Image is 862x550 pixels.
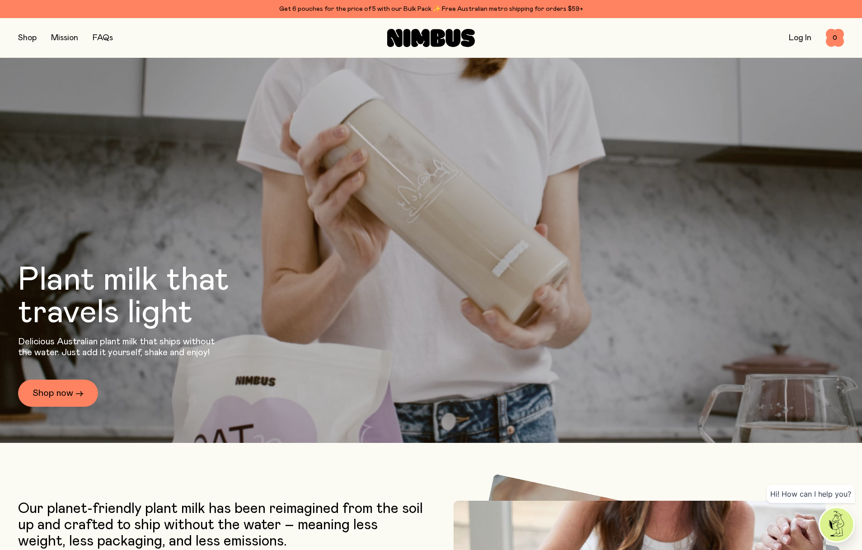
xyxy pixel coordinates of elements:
a: Mission [51,34,78,42]
p: Delicious Australian plant milk that ships without the water. Just add it yourself, shake and enjoy! [18,336,220,358]
a: Shop now → [18,380,98,407]
button: 0 [826,29,844,47]
a: Log In [789,34,811,42]
div: Get 6 pouches for the price of 5 with our Bulk Pack ✨ Free Australian metro shipping for orders $59+ [18,4,844,14]
img: agent [820,508,853,541]
a: FAQs [93,34,113,42]
h1: Plant milk that travels light [18,264,278,329]
p: Our planet-friendly plant milk has been reimagined from the soil up and crafted to ship without t... [18,501,426,550]
div: Hi! How can I help you? [767,485,855,503]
